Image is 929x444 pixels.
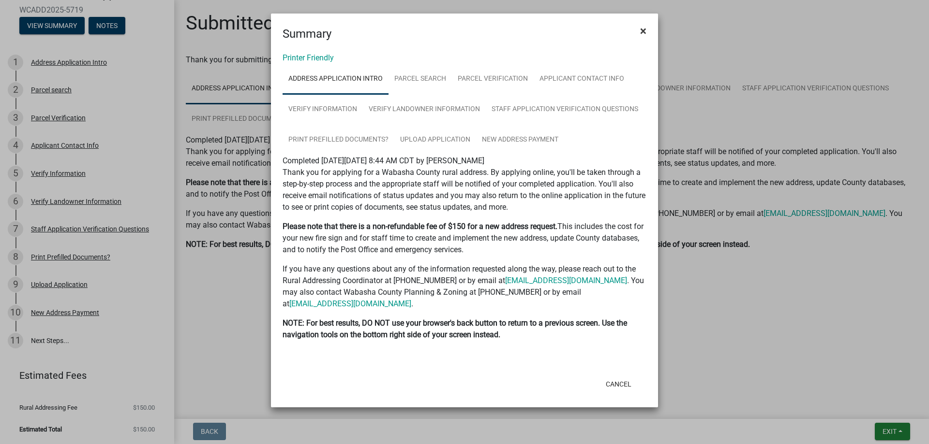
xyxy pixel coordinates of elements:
[363,94,486,125] a: Verify Landowner Information
[452,64,534,95] a: Parcel Verification
[505,276,627,285] a: [EMAIL_ADDRESS][DOMAIN_NAME]
[534,64,630,95] a: Applicant Contact Info
[394,125,476,156] a: Upload Application
[283,25,331,43] h4: Summary
[486,94,644,125] a: Staff Application Verification Questions
[283,53,334,62] a: Printer Friendly
[632,17,654,44] button: Close
[283,167,646,213] p: Thank you for applying for a Wabasha County rural address. By applying online, you'll be taken th...
[283,318,627,339] strong: NOTE: For best results, DO NOT use your browser's back button to return to a previous screen. Use...
[283,125,394,156] a: Print Prefilled Documents?
[289,299,411,308] a: [EMAIL_ADDRESS][DOMAIN_NAME]
[283,263,646,310] p: If you have any questions about any of the information requested along the way, please reach out ...
[283,94,363,125] a: Verify Information
[283,64,389,95] a: Address Application Intro
[283,222,557,231] strong: Please note that there is a non-refundable fee of $150 for a new address request.
[598,375,639,393] button: Cancel
[283,156,484,165] span: Completed [DATE][DATE] 8:44 AM CDT by [PERSON_NAME]
[389,64,452,95] a: Parcel search
[476,125,564,156] a: New Address Payment
[640,24,646,38] span: ×
[283,221,646,256] p: This includes the cost for your new fire sign and for staff time to create and implement the new ...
